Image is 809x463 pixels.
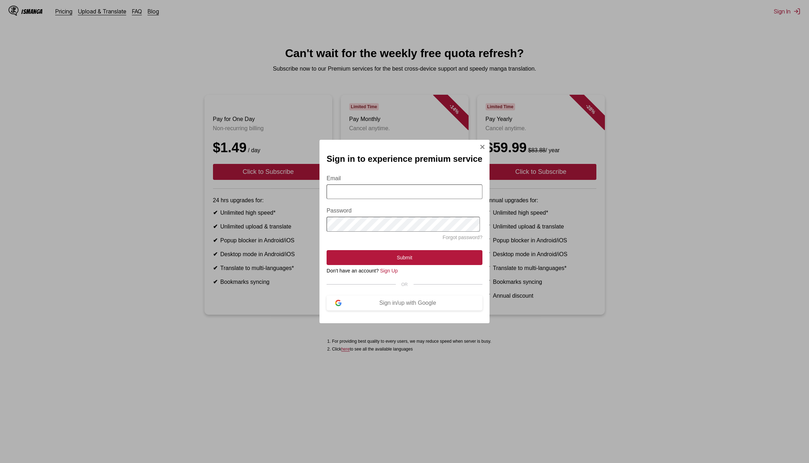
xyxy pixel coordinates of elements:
[319,140,490,323] div: Sign In Modal
[443,235,482,240] a: Forgot password?
[327,268,482,274] div: Don't have an account?
[327,250,482,265] button: Submit
[327,296,482,310] button: Sign in/up with Google
[341,300,474,306] div: Sign in/up with Google
[335,300,341,306] img: google-logo
[380,268,398,274] a: Sign Up
[480,144,485,150] img: Close
[327,175,482,182] label: Email
[327,154,482,164] h2: Sign in to experience premium service
[327,208,482,214] label: Password
[327,282,482,287] div: OR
